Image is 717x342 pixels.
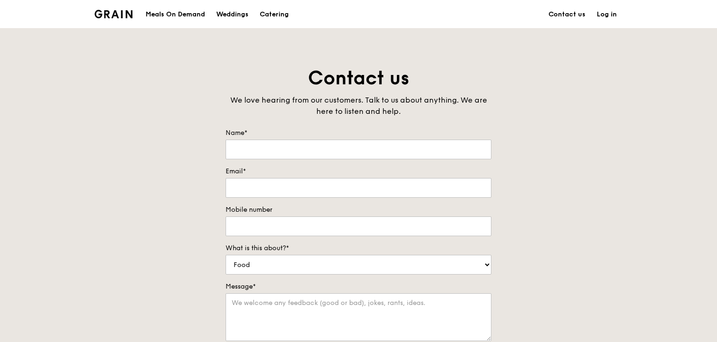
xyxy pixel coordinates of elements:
[226,95,491,117] div: We love hearing from our customers. Talk to us about anything. We are here to listen and help.
[226,66,491,91] h1: Contact us
[95,10,132,18] img: Grain
[543,0,591,29] a: Contact us
[211,0,254,29] a: Weddings
[254,0,294,29] a: Catering
[260,0,289,29] div: Catering
[591,0,622,29] a: Log in
[226,282,491,291] label: Message*
[226,167,491,176] label: Email*
[226,205,491,215] label: Mobile number
[226,128,491,138] label: Name*
[146,0,205,29] div: Meals On Demand
[216,0,249,29] div: Weddings
[226,244,491,253] label: What is this about?*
